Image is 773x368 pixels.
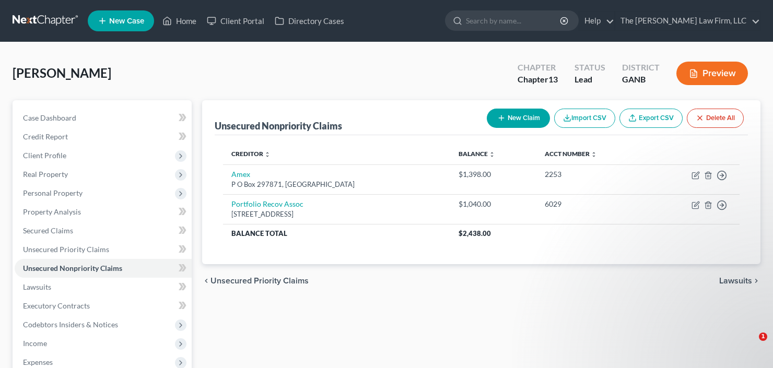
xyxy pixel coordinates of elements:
th: Balance Total [223,224,450,243]
a: Executory Contracts [15,296,192,315]
span: Real Property [23,170,68,179]
span: $2,438.00 [459,229,491,238]
span: 13 [548,74,558,84]
a: Property Analysis [15,203,192,221]
a: Client Portal [202,11,270,30]
a: The [PERSON_NAME] Law Firm, LLC [615,11,760,30]
div: $1,040.00 [459,199,528,209]
a: Export CSV [619,109,683,128]
span: Property Analysis [23,207,81,216]
i: unfold_more [489,151,495,158]
i: chevron_left [202,277,210,285]
span: Unsecured Priority Claims [210,277,309,285]
a: Credit Report [15,127,192,146]
a: Acct Number unfold_more [545,150,597,158]
a: Home [157,11,202,30]
a: Unsecured Priority Claims [15,240,192,259]
a: Case Dashboard [15,109,192,127]
div: Chapter [518,62,558,74]
div: Unsecured Nonpriority Claims [215,120,342,132]
span: [PERSON_NAME] [13,65,111,80]
span: Personal Property [23,188,83,197]
div: 6029 [545,199,640,209]
button: Import CSV [554,109,615,128]
span: New Case [109,17,144,25]
div: Lead [575,74,605,86]
a: Unsecured Nonpriority Claims [15,259,192,278]
span: Client Profile [23,151,66,160]
a: Lawsuits [15,278,192,296]
div: [STREET_ADDRESS] [231,209,442,219]
div: $1,398.00 [459,169,528,180]
span: Credit Report [23,132,68,141]
span: Case Dashboard [23,113,76,122]
button: Preview [676,62,748,85]
div: District [622,62,660,74]
span: Executory Contracts [23,301,90,310]
span: Unsecured Nonpriority Claims [23,264,122,272]
span: Unsecured Priority Claims [23,245,109,254]
a: Creditor unfold_more [231,150,271,158]
div: Chapter [518,74,558,86]
div: P O Box 297871, [GEOGRAPHIC_DATA] [231,180,442,189]
span: Lawsuits [23,282,51,291]
span: Secured Claims [23,226,73,235]
a: Balance unfold_more [459,150,495,158]
div: Status [575,62,605,74]
a: Portfolio Recov Assoc [231,199,303,208]
a: Secured Claims [15,221,192,240]
span: Income [23,339,47,348]
a: Amex [231,170,250,179]
span: Expenses [23,358,53,366]
input: Search by name... [466,11,561,30]
div: GANB [622,74,660,86]
button: New Claim [487,109,550,128]
button: Delete All [687,109,744,128]
button: chevron_left Unsecured Priority Claims [202,277,309,285]
a: Help [579,11,614,30]
iframe: Intercom live chat [737,333,763,358]
i: unfold_more [264,151,271,158]
a: Directory Cases [270,11,349,30]
div: 2253 [545,169,640,180]
span: 1 [759,333,767,341]
span: Codebtors Insiders & Notices [23,320,118,329]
